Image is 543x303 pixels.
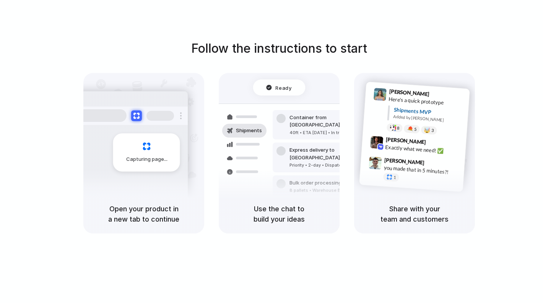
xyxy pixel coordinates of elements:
[424,127,431,133] div: 🤯
[414,127,417,131] span: 5
[289,130,372,136] div: 40ft • ETA [DATE] • In transit
[393,106,464,118] div: Shipments MVP
[289,114,372,129] div: Container from [GEOGRAPHIC_DATA]
[289,179,361,187] div: Bulk order processing
[276,84,292,91] span: Ready
[427,159,442,169] span: 9:47 AM
[93,204,195,224] h5: Open your product in a new tab to continue
[393,113,463,125] div: Added by [PERSON_NAME]
[393,175,396,180] span: 1
[432,91,447,100] span: 9:41 AM
[228,204,330,224] h5: Use the chat to build your ideas
[431,128,434,133] span: 3
[385,143,462,156] div: Exactly what we need! ✅
[397,126,400,130] span: 8
[428,139,444,148] span: 9:42 AM
[289,187,361,194] div: 8 pallets • Warehouse B • Packed
[389,95,465,108] div: Here's a quick prototype
[236,127,262,134] span: Shipments
[385,135,426,146] span: [PERSON_NAME]
[384,164,460,177] div: you made that in 5 minutes?!
[389,87,429,98] span: [PERSON_NAME]
[126,156,169,163] span: Capturing page
[363,204,466,224] h5: Share with your team and customers
[289,162,372,169] div: Priority • 2-day • Dispatched
[191,39,367,58] h1: Follow the instructions to start
[384,156,425,167] span: [PERSON_NAME]
[289,146,372,161] div: Express delivery to [GEOGRAPHIC_DATA]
